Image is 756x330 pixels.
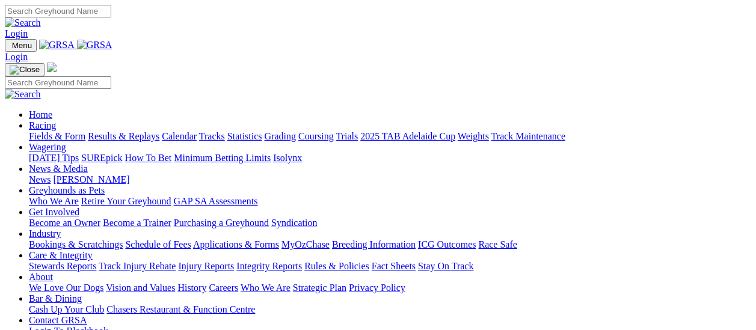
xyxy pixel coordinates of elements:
[12,41,32,50] span: Menu
[81,153,122,163] a: SUREpick
[29,131,751,142] div: Racing
[5,76,111,89] input: Search
[209,283,238,293] a: Careers
[53,174,129,185] a: [PERSON_NAME]
[88,131,159,141] a: Results & Replays
[39,40,75,50] img: GRSA
[174,196,258,206] a: GAP SA Assessments
[29,261,96,271] a: Stewards Reports
[29,261,751,272] div: Care & Integrity
[29,283,751,293] div: About
[178,261,234,271] a: Injury Reports
[193,239,279,249] a: Applications & Forms
[29,131,85,141] a: Fields & Form
[29,109,52,120] a: Home
[29,315,87,325] a: Contact GRSA
[29,196,751,207] div: Greyhounds as Pets
[199,131,225,141] a: Tracks
[332,239,416,249] a: Breeding Information
[265,131,296,141] a: Grading
[29,120,56,130] a: Racing
[106,283,175,293] a: Vision and Values
[29,272,53,282] a: About
[491,131,565,141] a: Track Maintenance
[99,261,176,271] a: Track Injury Rebate
[478,239,517,249] a: Race Safe
[418,239,476,249] a: ICG Outcomes
[29,218,751,228] div: Get Involved
[29,142,66,152] a: Wagering
[77,40,112,50] img: GRSA
[162,131,197,141] a: Calendar
[360,131,455,141] a: 2025 TAB Adelaide Cup
[5,5,111,17] input: Search
[29,174,51,185] a: News
[298,131,334,141] a: Coursing
[271,218,317,228] a: Syndication
[81,196,171,206] a: Retire Your Greyhound
[10,65,40,75] img: Close
[241,283,290,293] a: Who We Are
[125,153,172,163] a: How To Bet
[273,153,302,163] a: Isolynx
[125,239,191,249] a: Schedule of Fees
[29,207,79,217] a: Get Involved
[29,304,751,315] div: Bar & Dining
[5,89,41,100] img: Search
[174,153,271,163] a: Minimum Betting Limits
[29,293,82,304] a: Bar & Dining
[29,153,79,163] a: [DATE] Tips
[304,261,369,271] a: Rules & Policies
[5,63,45,76] button: Toggle navigation
[29,174,751,185] div: News & Media
[47,63,57,72] img: logo-grsa-white.png
[236,261,302,271] a: Integrity Reports
[29,228,61,239] a: Industry
[29,196,79,206] a: Who We Are
[29,283,103,293] a: We Love Our Dogs
[29,250,93,260] a: Care & Integrity
[418,261,473,271] a: Stay On Track
[336,131,358,141] a: Trials
[5,39,37,52] button: Toggle navigation
[29,153,751,163] div: Wagering
[281,239,330,249] a: MyOzChase
[5,28,28,38] a: Login
[29,239,751,250] div: Industry
[293,283,346,293] a: Strategic Plan
[106,304,255,314] a: Chasers Restaurant & Function Centre
[29,218,100,228] a: Become an Owner
[5,17,41,28] img: Search
[458,131,489,141] a: Weights
[372,261,416,271] a: Fact Sheets
[349,283,405,293] a: Privacy Policy
[29,163,88,174] a: News & Media
[177,283,206,293] a: History
[29,185,105,195] a: Greyhounds as Pets
[227,131,262,141] a: Statistics
[29,239,123,249] a: Bookings & Scratchings
[103,218,171,228] a: Become a Trainer
[5,52,28,62] a: Login
[174,218,269,228] a: Purchasing a Greyhound
[29,304,104,314] a: Cash Up Your Club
